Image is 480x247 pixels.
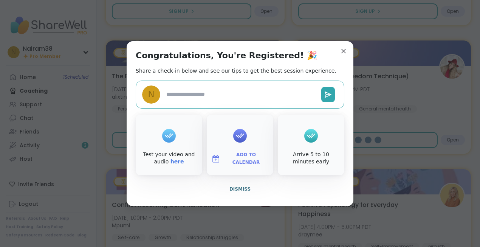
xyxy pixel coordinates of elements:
[136,181,344,197] button: Dismiss
[170,158,184,165] a: here
[136,67,336,75] h2: Share a check-in below and see our tips to get the best session experience.
[229,186,251,192] span: Dismiss
[223,151,269,166] span: Add to Calendar
[148,88,154,101] span: N
[137,151,201,166] div: Test your video and audio
[136,50,317,61] h1: Congratulations, You're Registered! 🎉
[211,154,220,163] img: ShareWell Logomark
[279,151,343,166] div: Arrive 5 to 10 minutes early
[208,151,272,167] button: Add to Calendar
